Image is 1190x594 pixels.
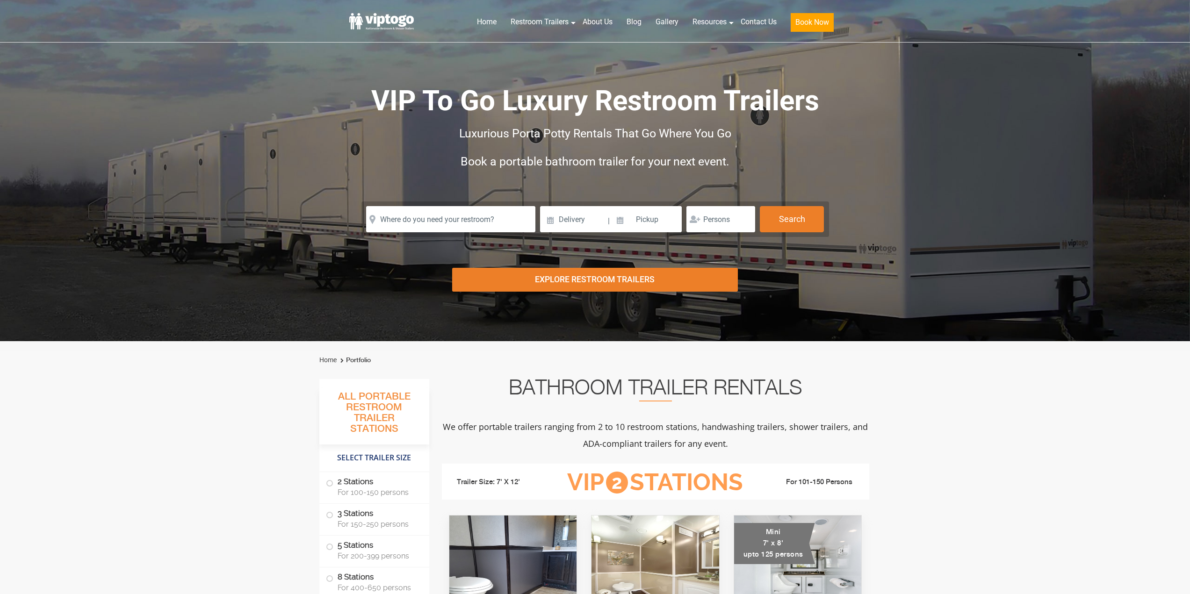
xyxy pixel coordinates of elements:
[338,355,371,366] li: Portfolio
[338,551,418,560] span: For 200-399 persons
[319,388,429,444] h3: All Portable Restroom Trailer Stations
[461,155,729,168] span: Book a portable bathroom trailer for your next event.
[442,379,869,401] h2: Bathroom Trailer Rentals
[371,84,819,117] span: VIP To Go Luxury Restroom Trailers
[504,12,576,32] a: Restroom Trailers
[791,13,834,32] button: Book Now
[606,472,628,494] span: 2
[611,206,682,232] input: Pickup
[686,206,755,232] input: Persons
[338,520,418,529] span: For 150-250 persons
[734,12,784,32] a: Contact Us
[540,206,607,232] input: Delivery
[448,468,553,496] li: Trailer Size: 7' X 12'
[326,504,423,533] label: 3 Stations
[784,12,841,37] a: Book Now
[649,12,685,32] a: Gallery
[685,12,734,32] a: Resources
[760,206,824,232] button: Search
[608,206,610,236] span: |
[734,523,815,564] div: Mini 7' x 8' upto 125 persons
[553,470,757,495] h3: VIP Stations
[326,472,423,501] label: 2 Stations
[338,488,418,497] span: For 100-150 persons
[366,206,535,232] input: Where do you need your restroom?
[326,536,423,565] label: 5 Stations
[758,477,863,488] li: For 101-150 Persons
[319,449,429,467] h4: Select Trailer Size
[470,12,504,32] a: Home
[452,268,738,292] div: Explore Restroom Trailers
[319,356,337,364] a: Home
[620,12,649,32] a: Blog
[459,127,731,140] span: Luxurious Porta Potty Rentals That Go Where You Go
[338,583,418,592] span: For 400-650 persons
[442,418,869,452] p: We offer portable trailers ranging from 2 to 10 restroom stations, handwashing trailers, shower t...
[576,12,620,32] a: About Us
